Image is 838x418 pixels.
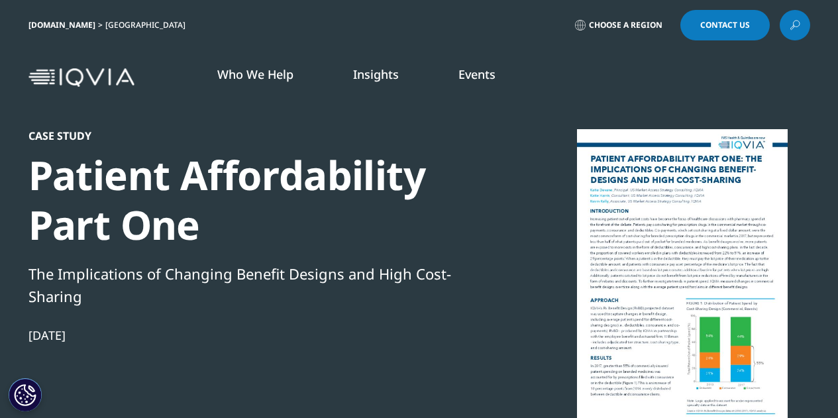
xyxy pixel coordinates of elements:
span: Contact Us [700,21,750,29]
a: Who We Help [217,66,293,82]
nav: Primary [140,46,810,109]
a: [DOMAIN_NAME] [28,19,95,30]
div: Patient Affordability Part One [28,150,483,250]
div: The Implications of Changing Benefit Designs and High Cost-Sharing [28,262,483,307]
button: Cookies Settings [9,378,42,411]
img: IQVIA Healthcare Information Technology and Pharma Clinical Research Company [28,68,134,87]
a: Insights [353,66,399,82]
span: Choose a Region [589,20,662,30]
div: [DATE] [28,327,483,343]
div: Case Study [28,129,483,142]
a: Contact Us [680,10,770,40]
a: Events [458,66,496,82]
div: [GEOGRAPHIC_DATA] [105,20,191,30]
